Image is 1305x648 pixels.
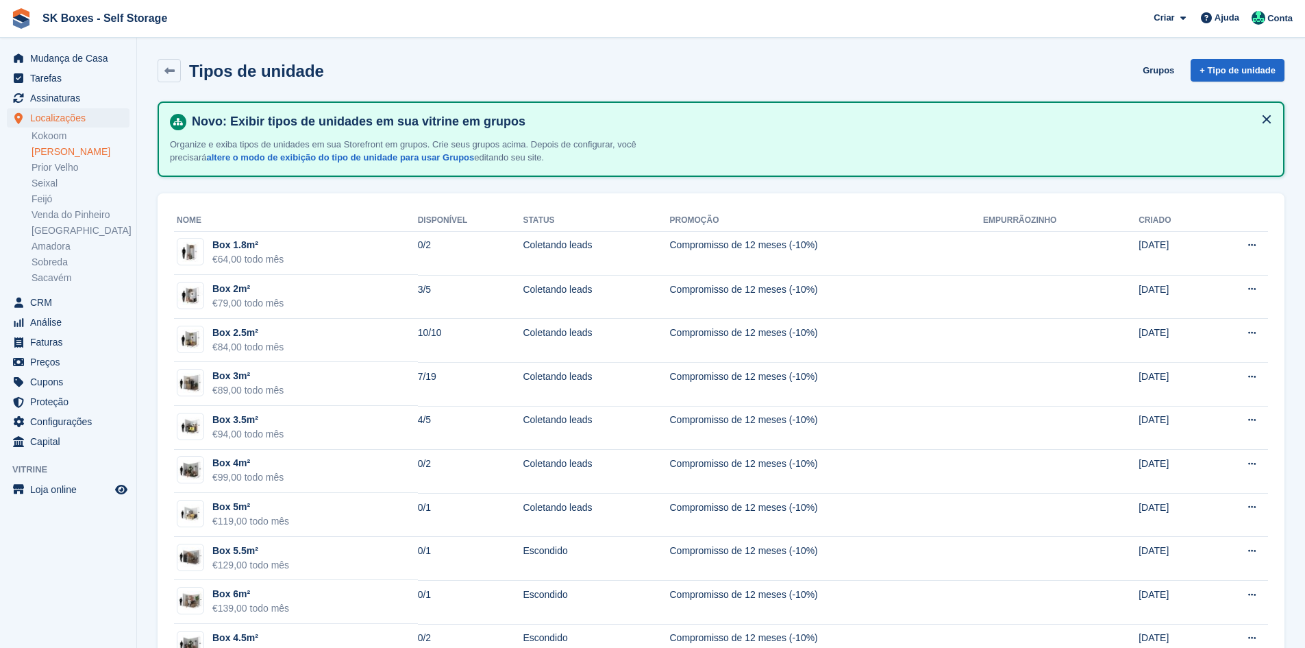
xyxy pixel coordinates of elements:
img: stora-icon-8386f47178a22dfd0bd8f6a31ec36ba5ce8667c1dd55bd0f319d3a0aa187defe.svg [11,8,32,29]
td: 0/1 [418,580,523,624]
div: €119,00 todo mês [212,514,289,529]
div: Box 4m² [212,456,284,470]
td: Coletando leads [523,231,669,275]
a: menu [7,69,129,88]
a: Kokoom [32,130,129,143]
a: SK Boxes - Self Storage [37,7,173,29]
a: Seixal [32,177,129,190]
td: Coletando leads [523,450,669,494]
span: Proteção [30,392,112,411]
h4: Novo: Exibir tipos de unidades em sua vitrine em grupos [186,114,1272,130]
div: Box 1.8m² [212,238,284,252]
a: Feijó [32,193,129,206]
span: Tarefas [30,69,112,88]
a: Grupos [1137,59,1180,82]
span: Configurações [30,412,112,431]
a: Amadora [32,240,129,253]
div: €89,00 todo mês [212,383,284,398]
a: menu [7,49,129,68]
td: [DATE] [1139,493,1207,537]
span: Conta [1267,12,1293,25]
a: menu [7,313,129,332]
div: Box 2.5m² [212,326,284,340]
th: Status [523,210,669,232]
img: 32-sqft-unit.jpg [177,373,203,393]
td: Compromisso de 12 meses (-10%) [669,493,983,537]
div: Box 3.5m² [212,413,284,427]
img: 60-sqft-unit.jpg [177,547,203,567]
span: Capital [30,432,112,451]
div: Box 6m² [212,587,289,601]
th: Promoção [669,210,983,232]
td: Coletando leads [523,493,669,537]
th: Empurrãozinho [983,210,1139,232]
a: menu [7,412,129,431]
td: Escondido [523,580,669,624]
td: [DATE] [1139,231,1207,275]
td: 0/1 [418,537,523,581]
span: Loja online [30,480,112,499]
td: 3/5 [418,275,523,319]
img: 50-sqft-unit.jpg [177,504,203,524]
a: menu [7,372,129,392]
td: 0/2 [418,450,523,494]
a: Sacavém [32,272,129,285]
td: Compromisso de 12 meses (-10%) [669,406,983,450]
span: Mudança de Casa [30,49,112,68]
td: [DATE] [1139,406,1207,450]
td: Coletando leads [523,275,669,319]
img: SK Boxes - Comercial [1252,11,1265,25]
img: 25-sqft-unit.jpg [177,329,203,349]
div: Box 2m² [212,282,284,296]
td: 0/1 [418,493,523,537]
a: menu [7,108,129,128]
div: €84,00 todo mês [212,340,284,355]
span: CRM [30,293,112,312]
th: Nome [174,210,418,232]
div: €79,00 todo mês [212,296,284,311]
div: Box 5m² [212,500,289,514]
td: Compromisso de 12 meses (-10%) [669,319,983,363]
a: menu [7,480,129,499]
img: 20-sqft-unit.jpg [177,286,203,306]
span: Ajuda [1215,11,1239,25]
td: Compromisso de 12 meses (-10%) [669,275,983,319]
td: [DATE] [1139,580,1207,624]
span: Cupons [30,372,112,392]
span: Localizações [30,108,112,128]
th: Criado [1139,210,1207,232]
span: Preços [30,352,112,372]
div: €139,00 todo mês [212,601,289,616]
td: Escondido [523,537,669,581]
td: Coletando leads [523,319,669,363]
div: €129,00 todo mês [212,558,289,573]
a: menu [7,352,129,372]
a: menu [7,333,129,352]
a: Prior Velho [32,161,129,174]
a: Loja de pré-visualização [113,481,129,498]
td: Compromisso de 12 meses (-10%) [669,362,983,406]
a: [PERSON_NAME] [32,145,129,158]
a: + Tipo de unidade [1191,59,1284,82]
img: 10-sqft-unit.jpg [177,242,203,262]
div: €64,00 todo mês [212,252,284,267]
td: 7/19 [418,362,523,406]
span: Faturas [30,333,112,352]
div: Box 4.5m² [212,631,289,645]
td: [DATE] [1139,362,1207,406]
span: Vitrine [12,463,136,477]
td: Compromisso de 12 meses (-10%) [669,450,983,494]
a: menu [7,432,129,451]
div: Box 3m² [212,369,284,383]
td: Compromisso de 12 meses (-10%) [669,537,983,581]
div: Box 5.5m² [212,544,289,558]
td: Coletando leads [523,362,669,406]
a: Sobreda [32,256,129,269]
p: Organize e exiba tipos de unidades em sua Storefront em grupos. Crie seus grupos acima. Depois de... [170,138,684,165]
td: Compromisso de 12 meses (-10%) [669,231,983,275]
td: [DATE] [1139,450,1207,494]
a: [GEOGRAPHIC_DATA] [32,224,129,237]
div: €94,00 todo mês [212,427,284,442]
td: 4/5 [418,406,523,450]
td: Compromisso de 12 meses (-10%) [669,580,983,624]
